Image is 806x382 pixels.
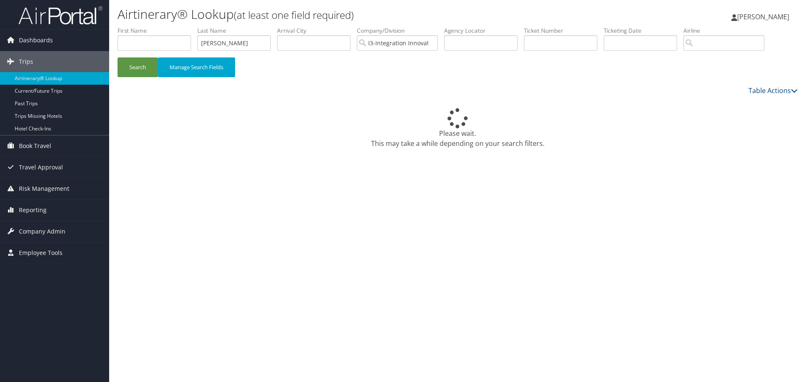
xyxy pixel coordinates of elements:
[604,26,683,35] label: Ticketing Date
[19,221,65,242] span: Company Admin
[158,57,235,77] button: Manage Search Fields
[277,26,357,35] label: Arrival City
[737,12,789,21] span: [PERSON_NAME]
[118,5,571,23] h1: Airtinerary® Lookup
[444,26,524,35] label: Agency Locator
[357,26,444,35] label: Company/Division
[731,4,798,29] a: [PERSON_NAME]
[118,57,158,77] button: Search
[683,26,771,35] label: Airline
[19,51,33,72] span: Trips
[118,108,798,148] div: Please wait. This may take a while depending on your search filters.
[234,8,354,22] small: (at least one field required)
[197,26,277,35] label: Last Name
[524,26,604,35] label: Ticket Number
[18,5,102,25] img: airportal-logo.png
[19,135,51,156] span: Book Travel
[19,30,53,51] span: Dashboards
[19,200,47,221] span: Reporting
[748,86,798,95] a: Table Actions
[118,26,197,35] label: First Name
[19,157,63,178] span: Travel Approval
[19,178,69,199] span: Risk Management
[19,242,63,263] span: Employee Tools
